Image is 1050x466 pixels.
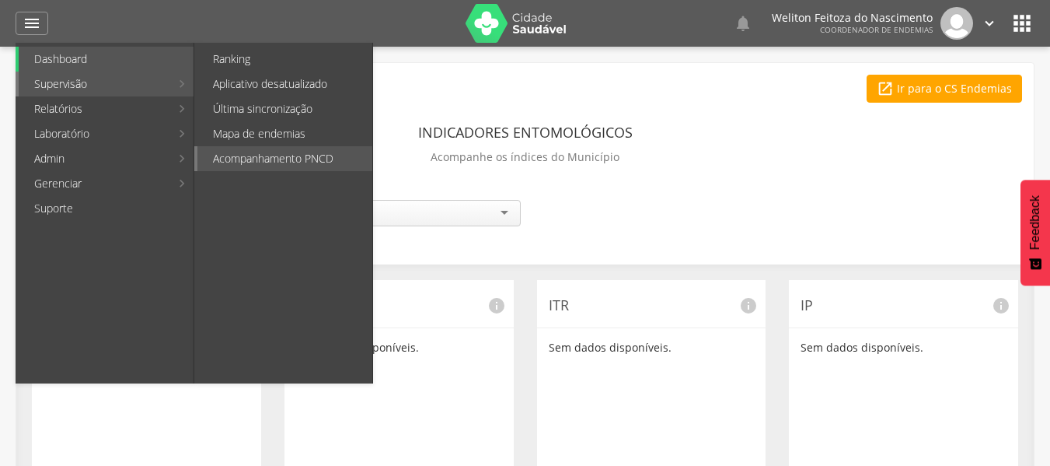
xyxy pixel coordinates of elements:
a: Ir para o CS Endemias [867,75,1022,103]
a: Mapa de endemias [197,121,372,146]
p: IRP [296,296,502,316]
i:  [877,80,894,97]
p: Sem dados disponíveis. [296,340,502,356]
header: Indicadores Entomológicos [418,118,633,146]
a: Ranking [197,47,372,72]
span: Coordenador de Endemias [820,24,933,35]
p: ITR [549,296,755,316]
i:  [734,14,752,33]
button: Feedback - Mostrar pesquisa [1020,180,1050,286]
i:  [1010,11,1034,36]
a:  [16,12,48,35]
p: Acompanhe os índices do Município [431,146,619,168]
a:  [981,7,998,40]
span: Feedback [1028,195,1042,250]
a: Última sincronização [197,96,372,121]
a: Dashboard [19,47,194,72]
i: info [487,296,506,315]
a: Supervisão [19,72,170,96]
a: Acompanhamento PNCD [197,146,372,171]
i:  [23,14,41,33]
a: Laboratório [19,121,170,146]
a: Relatórios [19,96,170,121]
a: Admin [19,146,170,171]
i: info [992,296,1010,315]
a: Suporte [19,196,194,221]
i: info [739,296,758,315]
a: Gerenciar [19,171,170,196]
p: Sem dados disponíveis. [549,340,755,356]
p: Weliton Feitoza do Nascimento [772,12,933,23]
i:  [981,15,998,32]
p: IP [801,296,1006,316]
a: Aplicativo desatualizado [197,72,372,96]
a:  [734,7,752,40]
p: Sem dados disponíveis. [801,340,1006,356]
